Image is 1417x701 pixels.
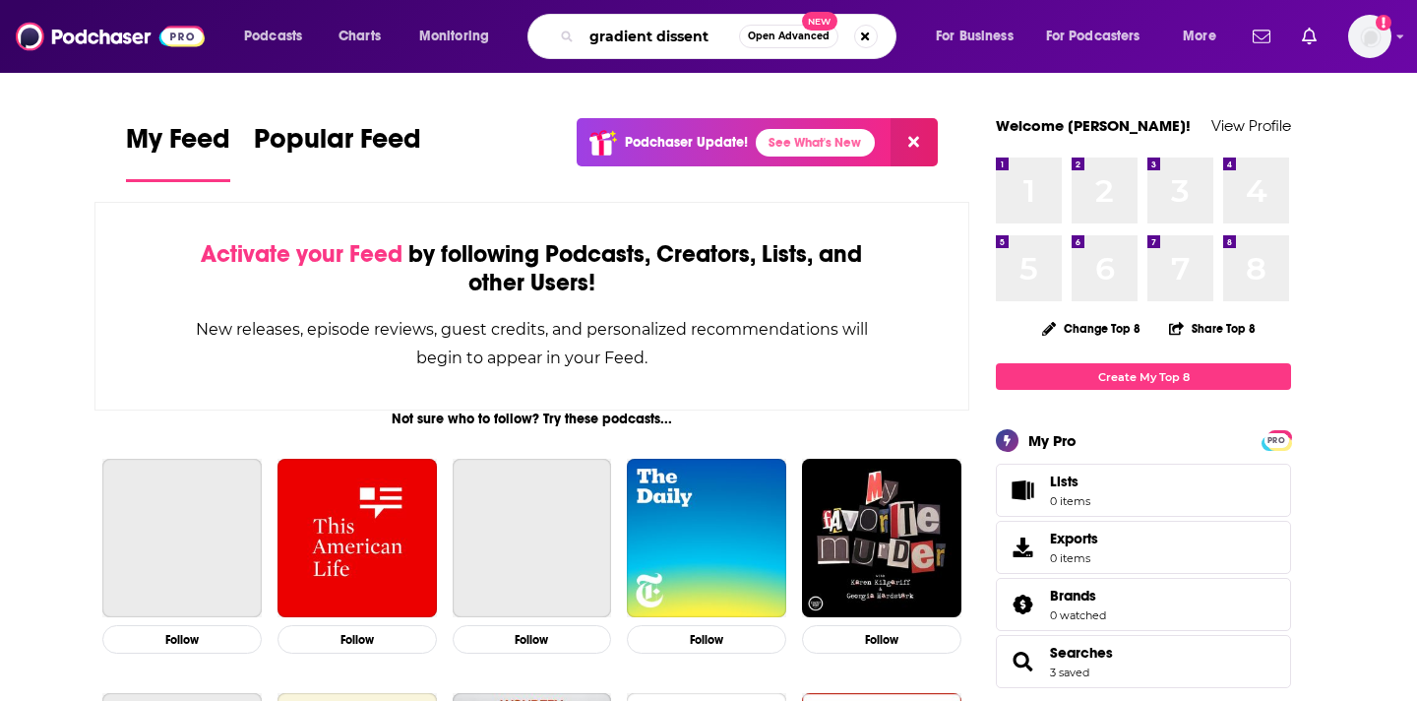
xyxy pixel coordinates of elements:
img: User Profile [1348,15,1391,58]
button: Follow [802,625,961,654]
a: Create My Top 8 [996,363,1291,390]
button: Change Top 8 [1030,316,1152,341]
a: PRO [1264,432,1288,447]
p: Podchaser Update! [625,134,748,151]
span: Logged in as sashagoldin [1348,15,1391,58]
img: This American Life [277,459,437,618]
a: 0 watched [1050,608,1106,622]
a: Searches [1003,648,1042,675]
a: Planet Money [453,459,612,618]
span: New [802,12,837,31]
span: Searches [996,635,1291,688]
button: open menu [230,21,328,52]
a: The Joe Rogan Experience [102,459,262,618]
span: 0 items [1050,551,1098,565]
span: Lists [1050,473,1090,490]
span: Activate your Feed [201,239,402,269]
span: Lists [1003,477,1042,504]
span: 0 items [1050,494,1090,508]
span: Exports [1050,530,1098,547]
button: Share Top 8 [1168,309,1257,348]
a: Popular Feed [254,122,421,182]
a: My Feed [126,122,230,182]
span: My Feed [126,122,230,167]
button: open menu [922,21,1038,52]
span: Open Advanced [748,32,830,41]
button: open menu [405,21,515,52]
span: For Podcasters [1046,23,1140,50]
button: Show profile menu [1348,15,1391,58]
button: Follow [453,625,612,654]
img: Podchaser - Follow, Share and Rate Podcasts [16,18,205,55]
a: Exports [996,521,1291,574]
button: open menu [1169,21,1241,52]
button: Open AdvancedNew [739,25,838,48]
a: Show notifications dropdown [1294,20,1325,53]
div: My Pro [1028,431,1077,450]
span: Monitoring [419,23,489,50]
a: Show notifications dropdown [1245,20,1278,53]
div: by following Podcasts, Creators, Lists, and other Users! [194,240,870,297]
input: Search podcasts, credits, & more... [582,21,739,52]
button: Follow [277,625,437,654]
a: View Profile [1211,116,1291,135]
img: The Daily [627,459,786,618]
svg: Add a profile image [1376,15,1391,31]
span: Exports [1003,534,1042,561]
span: Popular Feed [254,122,421,167]
a: See What's New [756,129,875,157]
a: Charts [326,21,393,52]
a: Brands [1003,591,1042,618]
button: Follow [102,625,262,654]
div: Search podcasts, credits, & more... [546,14,915,59]
a: 3 saved [1050,666,1089,679]
span: Brands [1050,587,1096,605]
span: Lists [1050,473,1078,490]
img: My Favorite Murder with Karen Kilgariff and Georgia Hardstark [802,459,961,618]
a: Lists [996,464,1291,517]
span: Brands [996,578,1291,631]
span: Podcasts [244,23,302,50]
div: New releases, episode reviews, guest credits, and personalized recommendations will begin to appe... [194,315,870,372]
a: Welcome [PERSON_NAME]! [996,116,1191,135]
span: More [1183,23,1216,50]
button: open menu [1033,21,1169,52]
span: For Business [936,23,1014,50]
a: Searches [1050,644,1113,662]
div: Not sure who to follow? Try these podcasts... [94,411,969,427]
span: PRO [1264,433,1288,448]
button: Follow [627,625,786,654]
a: Brands [1050,587,1106,605]
span: Charts [339,23,381,50]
